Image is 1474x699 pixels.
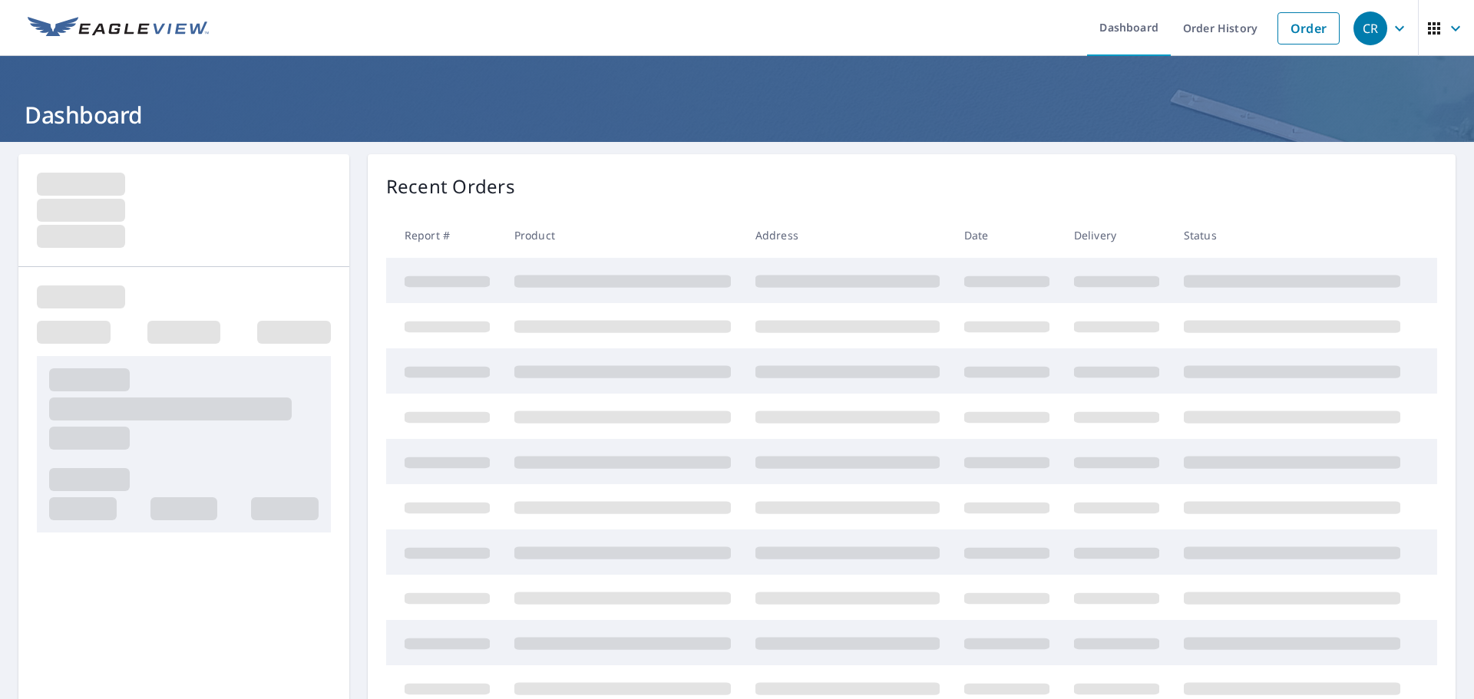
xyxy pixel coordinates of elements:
[386,213,502,258] th: Report #
[952,213,1062,258] th: Date
[386,173,515,200] p: Recent Orders
[1353,12,1387,45] div: CR
[18,99,1456,130] h1: Dashboard
[28,17,209,40] img: EV Logo
[502,213,743,258] th: Product
[1277,12,1340,45] a: Order
[1172,213,1413,258] th: Status
[1062,213,1172,258] th: Delivery
[743,213,952,258] th: Address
